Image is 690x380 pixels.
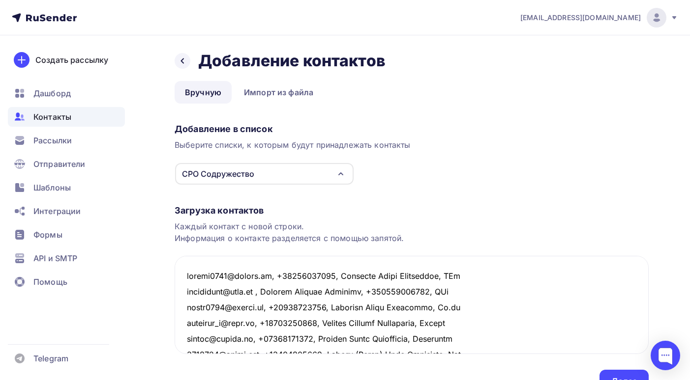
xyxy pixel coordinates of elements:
a: Отправители [8,154,125,174]
span: Интеграции [33,205,81,217]
a: Дашборд [8,83,125,103]
span: Отправители [33,158,86,170]
div: Добавление в список [175,123,649,135]
span: Контакты [33,111,71,123]
a: Рассылки [8,131,125,150]
span: Telegram [33,353,68,364]
a: Формы [8,225,125,244]
span: API и SMTP [33,252,77,264]
div: Выберите списки, к которым будут принадлежать контакты [175,139,649,151]
a: Вручную [175,81,232,104]
span: Помощь [33,276,67,288]
span: [EMAIL_ADDRESS][DOMAIN_NAME] [520,13,641,23]
div: Создать рассылку [35,54,108,66]
a: Импорт из файла [234,81,324,104]
span: Рассылки [33,135,72,146]
div: СРО Содружество [182,168,254,180]
span: Дашборд [33,87,71,99]
a: Контакты [8,107,125,127]
span: Шаблоны [33,182,71,193]
a: Шаблоны [8,178,125,197]
button: СРО Содружество [175,163,354,185]
div: Каждый контакт с новой строки. Информация о контакте разделяется с помощью запятой. [175,220,649,244]
span: Формы [33,229,62,241]
div: Загрузка контактов [175,205,649,217]
h2: Добавление контактов [198,51,386,71]
a: [EMAIL_ADDRESS][DOMAIN_NAME] [520,8,678,27]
